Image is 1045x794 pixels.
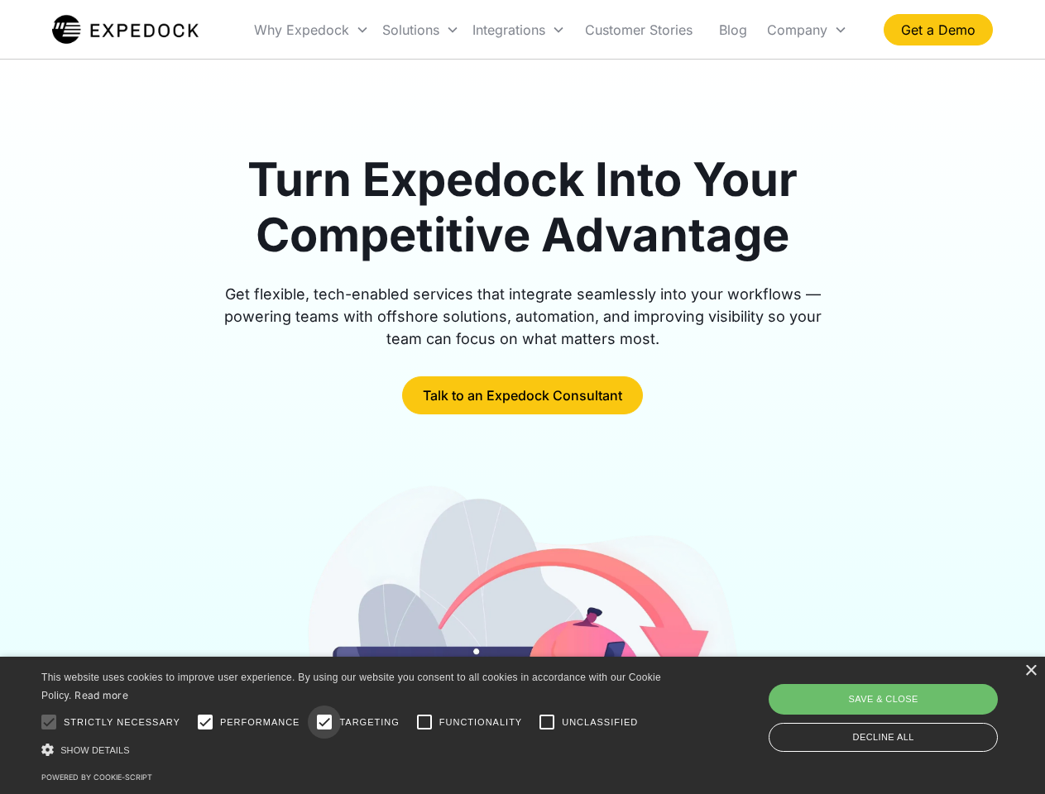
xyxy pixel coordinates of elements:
span: Targeting [339,715,399,729]
span: Show details [60,745,130,755]
a: Read more [74,689,128,701]
div: Solutions [382,22,439,38]
a: home [52,13,199,46]
a: Customer Stories [572,2,706,58]
a: Talk to an Expedock Consultant [402,376,643,414]
a: Blog [706,2,760,58]
div: Solutions [376,2,466,58]
div: Why Expedock [247,2,376,58]
h1: Turn Expedock Into Your Competitive Advantage [205,152,841,263]
a: Powered by cookie-script [41,772,152,782]
iframe: Chat Widget [769,615,1045,794]
div: Company [767,22,827,38]
div: Company [760,2,854,58]
span: Performance [220,715,300,729]
div: Get flexible, tech-enabled services that integrate seamlessly into your workflows — powering team... [205,283,841,350]
span: Unclassified [562,715,638,729]
div: Integrations [466,2,572,58]
a: Get a Demo [884,14,993,45]
span: This website uses cookies to improve user experience. By using our website you consent to all coo... [41,672,661,702]
span: Strictly necessary [64,715,180,729]
div: Why Expedock [254,22,349,38]
img: Expedock Logo [52,13,199,46]
span: Functionality [439,715,522,729]
div: Integrations [472,22,545,38]
div: Show details [41,741,667,758]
